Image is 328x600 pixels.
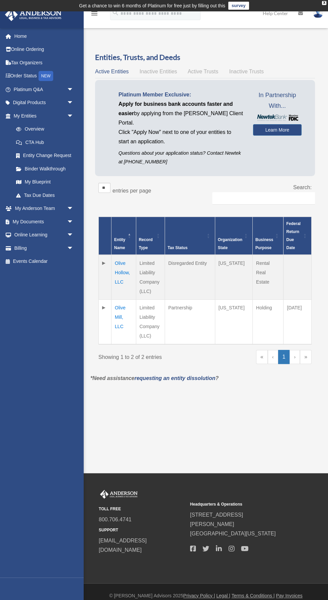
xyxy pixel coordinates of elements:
a: Next [290,350,300,364]
span: arrow_drop_down [67,83,80,96]
div: Showing 1 to 2 of 2 entries [98,350,200,362]
th: Record Type: Activate to sort [136,217,165,255]
td: [DATE] [283,300,312,345]
th: Business Purpose: Activate to sort [252,217,283,255]
a: My Blueprint [9,175,80,189]
a: Entity Change Request [9,149,80,162]
a: Terms & Conditions | [232,593,275,598]
span: arrow_drop_down [67,96,80,110]
span: Federal Return Due Date [286,221,301,250]
td: Olive Hollow, LLC [111,255,136,300]
img: Anderson Advisors Platinum Portal [3,8,64,21]
label: entries per page [112,188,151,194]
span: arrow_drop_down [67,215,80,229]
td: Partnership [165,300,215,345]
a: Order StatusNEW [5,69,84,83]
a: CTA Hub [9,136,80,149]
div: close [322,1,326,5]
p: by applying from the [PERSON_NAME] Client Portal. [118,99,243,128]
td: [US_STATE] [215,255,252,300]
span: Entity Name [114,237,125,250]
small: SUPPORT [99,527,185,534]
a: Tax Organizers [5,56,84,69]
td: Rental Real Estate [252,255,283,300]
a: Pay Invoices [276,593,302,598]
a: 1 [278,350,290,364]
small: Headquarters & Operations [190,501,277,508]
h3: Entities, Trusts, and Deeds [95,52,315,63]
i: menu [90,9,98,17]
td: Olive Mill, LLC [111,300,136,345]
a: Platinum Q&Aarrow_drop_down [5,83,84,96]
span: Organization State [218,237,242,250]
a: Tax Due Dates [9,189,80,202]
span: Apply for business bank accounts faster and easier [118,101,233,116]
a: Billingarrow_drop_down [5,241,84,255]
a: Events Calendar [5,255,84,268]
td: Limited Liability Company (LLC) [136,255,165,300]
th: Tax Status: Activate to sort [165,217,215,255]
a: [GEOGRAPHIC_DATA][US_STATE] [190,531,276,536]
span: Inactive Entities [140,69,177,74]
label: Search: [293,184,312,190]
a: [STREET_ADDRESS][PERSON_NAME] [190,512,243,527]
th: Federal Return Due Date: Activate to sort [283,217,312,255]
a: Legal | [216,593,230,598]
a: Digital Productsarrow_drop_down [5,96,84,109]
div: NEW [38,71,53,81]
a: requesting an entity dissolution [135,375,216,381]
a: survey [228,2,249,10]
span: arrow_drop_down [67,241,80,255]
th: Entity Name: Activate to invert sorting [111,217,136,255]
a: Online Learningarrow_drop_down [5,228,84,242]
div: Get a chance to win 6 months of Platinum for free just by filling out this [79,2,225,10]
a: Home [5,29,84,43]
a: menu [90,12,98,17]
a: Online Ordering [5,43,84,56]
span: Business Purpose [255,237,273,250]
span: Record Type [139,237,153,250]
a: Previous [268,350,278,364]
a: 800.706.4741 [99,517,132,522]
img: User Pic [313,8,323,18]
td: Holding [252,300,283,345]
i: search [112,9,119,16]
a: Learn More [253,124,302,136]
em: *Need assistance ? [90,375,219,381]
p: Click "Apply Now" next to one of your entities to start an application. [118,128,243,146]
a: First [256,350,268,364]
span: Tax Status [168,245,188,250]
span: arrow_drop_down [67,228,80,242]
span: arrow_drop_down [67,109,80,123]
a: Overview [9,123,77,136]
p: Questions about your application status? Contact Newtek at [PHONE_NUMBER] [118,149,243,166]
th: Organization State: Activate to sort [215,217,252,255]
span: Active Entities [95,69,129,74]
td: [US_STATE] [215,300,252,345]
a: Last [300,350,312,364]
a: My Anderson Teamarrow_drop_down [5,202,84,215]
span: Active Trusts [188,69,219,74]
span: In Partnership With... [253,90,302,111]
span: arrow_drop_down [67,202,80,216]
a: Binder Walkthrough [9,162,80,175]
a: [EMAIL_ADDRESS][DOMAIN_NAME] [99,538,147,553]
small: TOLL FREE [99,506,185,513]
img: Anderson Advisors Platinum Portal [99,490,139,499]
div: © [PERSON_NAME] Advisors 2025 [84,592,328,600]
td: Disregarded Entity [165,255,215,300]
a: My Entitiesarrow_drop_down [5,109,80,123]
span: Inactive Trusts [229,69,264,74]
p: Platinum Member Exclusive: [118,90,243,99]
a: My Documentsarrow_drop_down [5,215,84,228]
img: NewtekBankLogoSM.png [256,115,298,121]
a: Privacy Policy | [183,593,215,598]
td: Limited Liability Company (LLC) [136,300,165,345]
